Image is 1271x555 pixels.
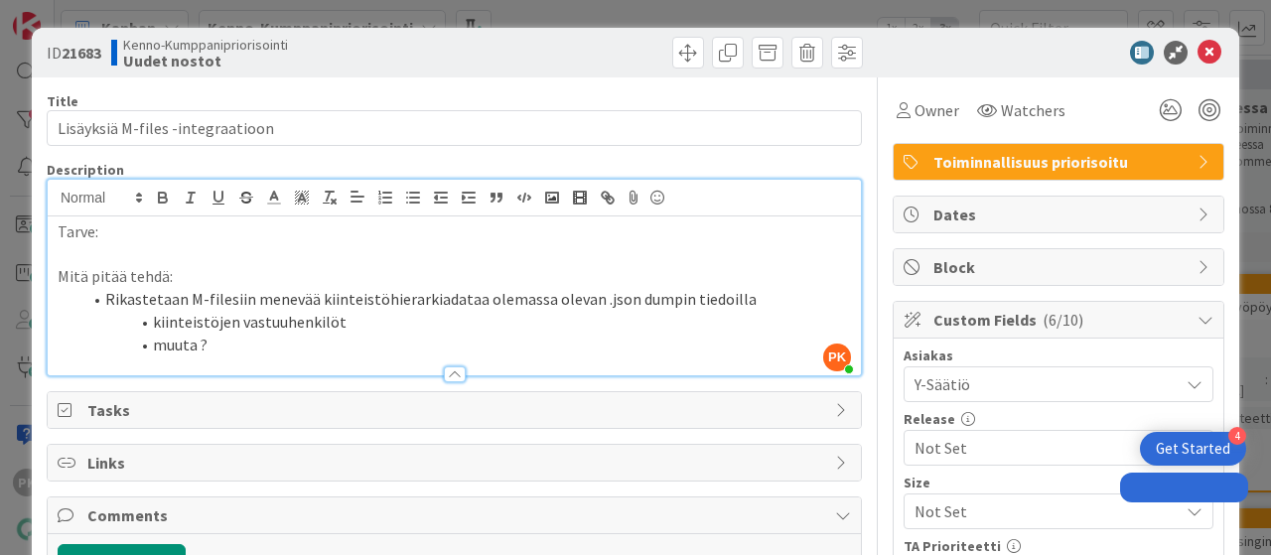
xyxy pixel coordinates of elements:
[81,288,851,311] li: Rikastetaan M-filesiin menevää kiinteistöhierarkiadataa olemassa olevan .json dumpin tiedoilla
[1001,98,1065,122] span: Watchers
[933,150,1188,174] span: Toiminnallisuus priorisoitu
[904,412,1213,426] div: Release
[1228,427,1246,445] div: 4
[87,451,825,475] span: Links
[904,539,1213,553] div: TA Prioriteetti
[1043,310,1083,330] span: ( 6/10 )
[1156,439,1230,459] div: Get Started
[58,220,851,243] p: Tarve:
[1140,432,1246,466] div: Open Get Started checklist, remaining modules: 4
[933,308,1188,332] span: Custom Fields
[47,110,862,146] input: type card name here...
[87,398,825,422] span: Tasks
[62,43,101,63] b: 21683
[915,98,959,122] span: Owner
[58,265,851,288] p: Mitä pitää tehdä:
[915,497,1169,525] span: Not Set
[915,372,1179,396] span: Y-Säätiö
[904,476,1213,489] div: Size
[81,311,851,334] li: kiinteistöjen vastuuhenkilöt
[47,41,101,65] span: ID
[823,344,851,371] span: PK
[47,92,78,110] label: Title
[123,37,288,53] span: Kenno-Kumppanipriorisointi
[87,503,825,527] span: Comments
[47,161,124,179] span: Description
[915,436,1179,460] span: Not Set
[81,334,851,356] li: muuta ?
[933,203,1188,226] span: Dates
[904,348,1213,362] div: Asiakas
[123,53,288,69] b: Uudet nostot
[933,255,1188,279] span: Block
